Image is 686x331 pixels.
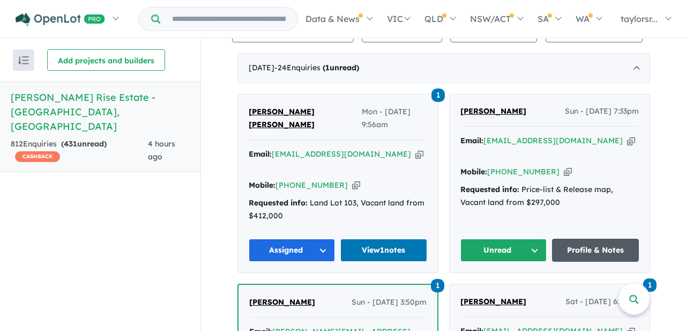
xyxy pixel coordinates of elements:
a: [PERSON_NAME] [249,296,315,309]
span: [PERSON_NAME] [460,297,526,306]
h5: [PERSON_NAME] Rise Estate - [GEOGRAPHIC_DATA] , [GEOGRAPHIC_DATA] [11,90,190,134]
span: 1 [431,279,444,292]
div: 812 Enquir ies [11,138,148,164]
a: 1 [431,87,445,102]
input: Try estate name, suburb, builder or developer [162,8,295,31]
span: 1 [643,278,657,292]
strong: Email: [249,149,272,159]
span: taylorsr... [621,13,658,24]
strong: Mobile: [460,167,487,176]
span: - 24 Enquir ies [274,63,359,72]
div: Price-list & Release map, Vacant land from $297,000 [460,183,639,209]
span: Mon - [DATE] 9:56am [362,106,427,131]
button: Copy [627,135,635,146]
img: Openlot PRO Logo White [16,13,105,26]
a: Profile & Notes [552,239,639,262]
strong: Requested info: [460,185,519,194]
span: 431 [64,139,77,149]
a: [PERSON_NAME] [460,296,526,308]
button: Copy [415,149,423,160]
a: [PHONE_NUMBER] [487,167,560,176]
button: Unread [460,239,547,262]
span: CASHBACK [15,151,60,162]
span: Sun - [DATE] 3:50pm [352,296,427,309]
a: [EMAIL_ADDRESS][DOMAIN_NAME] [483,136,623,145]
a: [PERSON_NAME] [PERSON_NAME] [249,106,362,131]
a: [PHONE_NUMBER] [275,180,348,190]
a: View1notes [340,239,427,262]
button: Copy [352,180,360,191]
span: [PERSON_NAME] [PERSON_NAME] [249,107,315,129]
strong: Email: [460,136,483,145]
button: Assigned [249,239,335,262]
span: Sun - [DATE] 7:33pm [565,105,639,118]
strong: ( unread) [323,63,359,72]
div: [DATE] [237,53,650,83]
span: 4 hours ago [148,139,175,161]
strong: Mobile: [249,180,275,190]
span: 1 [325,63,330,72]
span: 1 [431,89,445,102]
button: Add projects and builders [47,49,165,71]
span: [PERSON_NAME] [249,297,315,307]
a: [PERSON_NAME] [460,105,526,118]
span: Sat - [DATE] 6:12pm [565,296,639,308]
a: 1 [643,277,657,292]
button: Copy [564,166,572,178]
img: sort.svg [18,56,29,64]
strong: ( unread) [61,139,107,149]
a: [EMAIL_ADDRESS][DOMAIN_NAME] [272,149,411,159]
span: [PERSON_NAME] [460,106,526,116]
strong: Requested info: [249,198,308,208]
a: 1 [431,278,444,292]
div: Land Lot 103, Vacant land from $412,000 [249,197,427,223]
